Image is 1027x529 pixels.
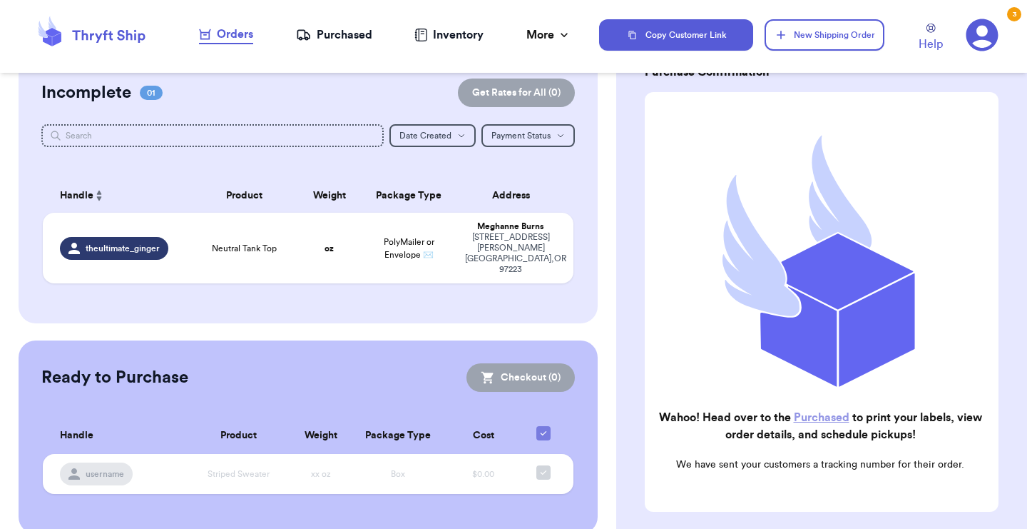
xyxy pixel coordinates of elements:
[199,26,253,43] div: Orders
[41,366,188,389] h2: Ready to Purchase
[208,470,270,478] span: Striped Sweater
[919,36,943,53] span: Help
[794,412,849,423] a: Purchased
[311,470,331,478] span: xx oz
[656,458,984,472] p: We have sent your customers a tracking number for their order.
[60,428,93,443] span: Handle
[384,238,434,259] span: PolyMailer or Envelope ✉️
[86,468,124,480] span: username
[456,178,573,213] th: Address
[140,86,163,100] span: 01
[391,470,405,478] span: Box
[919,24,943,53] a: Help
[297,178,361,213] th: Weight
[656,409,984,443] h2: Wahoo! Head over to the to print your labels, view order details, and schedule pickups!
[325,244,334,253] strong: oz
[290,418,352,454] th: Weight
[212,243,277,254] span: Neutral Tank Top
[481,124,575,147] button: Payment Status
[361,178,456,213] th: Package Type
[199,26,253,44] a: Orders
[458,79,575,107] button: Get Rates for All (0)
[465,221,556,232] div: Meghanne Burns
[526,26,571,44] div: More
[187,418,290,454] th: Product
[352,418,444,454] th: Package Type
[60,188,93,203] span: Handle
[86,243,160,254] span: theultimate_ginger
[472,470,494,478] span: $0.00
[466,363,575,392] button: Checkout (0)
[1007,7,1021,21] div: 3
[599,19,753,51] button: Copy Customer Link
[765,19,884,51] button: New Shipping Order
[414,26,484,44] a: Inventory
[93,187,105,204] button: Sort ascending
[966,19,998,51] a: 3
[491,131,551,140] span: Payment Status
[191,178,297,213] th: Product
[296,26,372,44] a: Purchased
[465,232,556,275] div: [STREET_ADDRESS][PERSON_NAME] [GEOGRAPHIC_DATA] , OR 97223
[389,124,476,147] button: Date Created
[399,131,451,140] span: Date Created
[41,81,131,104] h2: Incomplete
[41,124,384,147] input: Search
[444,418,521,454] th: Cost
